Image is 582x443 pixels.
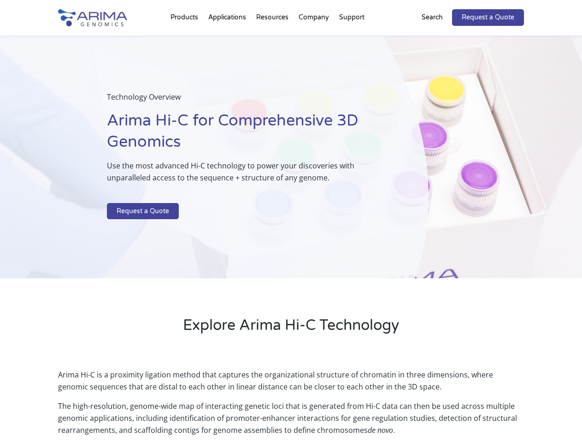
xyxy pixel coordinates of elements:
a: Request a Quote [107,203,179,220]
img: Arima-Genomics-logo [58,9,127,26]
a: Request a Quote [452,9,524,26]
p: Arima Hi-C is a proximity ligation method that captures the organizational structure of chromatin... [58,369,523,400]
h2: Explore Arima Hi-C Technology [58,315,523,343]
p: Search [422,12,443,24]
p: Technology Overview [107,91,382,110]
p: Use the most advanced Hi-C technology to power your discoveries with unparalleled access to the s... [107,160,382,191]
i: de novo [368,425,393,435]
h1: Arima Hi-C for Comprehensive 3D Genomics [107,110,382,160]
